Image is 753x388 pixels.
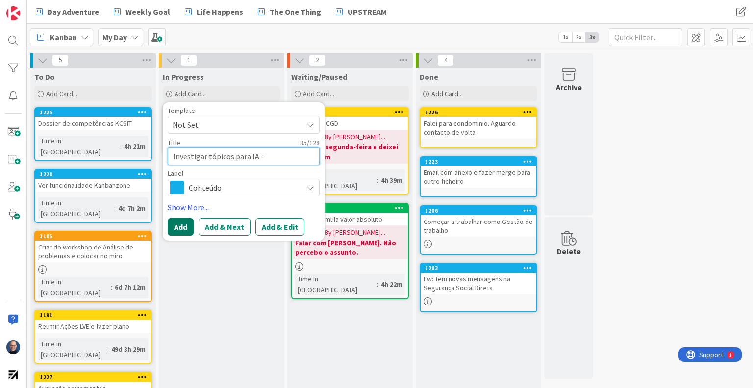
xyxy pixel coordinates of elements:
div: 1220 [40,171,151,178]
div: Time in [GEOGRAPHIC_DATA] [38,338,107,360]
span: The One Thing [270,6,321,18]
span: 2 [309,55,326,66]
span: Kanban [50,31,77,43]
div: 1225 [40,109,151,116]
div: Time in [GEOGRAPHIC_DATA] [295,274,377,295]
b: My Day [102,32,127,42]
span: Done [420,72,438,82]
div: 49d 3h 29m [109,344,148,355]
a: Weekly Goal [108,3,176,21]
span: Add Card... [46,89,77,98]
textarea: Investigar tópicos para IA - [GEOGRAPHIC_DATA] [168,147,320,165]
span: Weekly Goal [125,6,170,18]
span: : [377,279,378,290]
a: 1206Começar a trabalhar como Gestão do trabalho [420,205,537,255]
span: 4 [437,55,454,66]
img: avatar [6,368,20,382]
span: : [120,141,122,152]
div: PEP - falar CGD [292,117,408,130]
div: 1222 [292,204,408,213]
div: 1224 [297,109,408,116]
div: 1191 [40,312,151,319]
a: Life Happens [179,3,249,21]
span: Not Set [173,118,295,131]
a: Show More... [168,201,320,213]
div: 1224PEP - falar CGD [292,108,408,130]
span: Template [168,107,195,114]
span: 3x [585,32,599,42]
div: Time in [GEOGRAPHIC_DATA] [38,136,120,157]
span: : [114,203,116,214]
span: 5 [52,55,69,66]
span: : [377,175,378,186]
div: Criar do workshop de Análise de problemas e colocar no miro [35,241,151,262]
div: Archive [556,82,582,93]
div: Time in [GEOGRAPHIC_DATA] [38,277,111,298]
a: 1191Reumir Ações LVE e fazer planoTime in [GEOGRAPHIC_DATA]:49d 3h 29m [34,310,152,364]
div: 4d 7h 2m [116,203,148,214]
div: 1191Reumir Ações LVE e fazer plano [35,311,151,333]
div: Falei para condominio. Aguardo contacto de volta [421,117,536,139]
button: Add & Next [199,218,251,236]
div: 1223 [425,158,536,165]
b: Falar com [PERSON_NAME]. Não percebo o assunto. [295,238,405,257]
div: 1227 [35,373,151,382]
div: 1206 [421,206,536,215]
div: Delete [557,246,581,257]
span: Day Adventure [48,6,99,18]
span: Add Card... [431,89,463,98]
div: 1203 [421,264,536,273]
span: [DATE] By [PERSON_NAME]... [305,227,385,238]
span: : [111,282,112,293]
a: 1222Excel - Formula valor absoluto[DATE] By [PERSON_NAME]...Falar com [PERSON_NAME]. Não percebo ... [291,203,409,299]
span: Waiting/Paused [291,72,347,82]
div: 1220Ver funcionalidade Kanbanzone [35,170,151,192]
span: Add Card... [303,89,334,98]
div: 1226 [421,108,536,117]
img: Visit kanbanzone.com [6,6,20,20]
button: Add [168,218,194,236]
div: 1206Começar a trabalhar como Gestão do trabalho [421,206,536,237]
div: 1105 [40,233,151,240]
span: 1x [559,32,572,42]
div: 1224 [292,108,408,117]
span: Add Card... [175,89,206,98]
a: 1105Criar do workshop de Análise de problemas e colocar no miroTime in [GEOGRAPHIC_DATA]:6d 7h 12m [34,231,152,302]
span: 1 [180,55,197,66]
div: 6d 7h 12m [112,282,148,293]
div: 1206 [425,207,536,214]
a: 1224PEP - falar CGD[DATE] By [PERSON_NAME]...Liguei na segunda-feira e deixei mensagemTime in [GE... [291,107,409,195]
span: 2x [572,32,585,42]
span: To Do [34,72,55,82]
div: 1105Criar do workshop de Análise de problemas e colocar no miro [35,232,151,262]
div: 1223 [421,157,536,166]
div: Reumir Ações LVE e fazer plano [35,320,151,333]
img: Fg [6,340,20,354]
div: Dossier de competências KCSIT [35,117,151,130]
span: Support [21,1,45,13]
a: 1220Ver funcionalidade KanbanzoneTime in [GEOGRAPHIC_DATA]:4d 7h 2m [34,169,152,223]
div: 1222 [297,205,408,212]
label: Title [168,139,180,147]
a: 1223Email com anexo e fazer merge para outro ficheiro [420,156,537,197]
div: Email com anexo e fazer merge para outro ficheiro [421,166,536,188]
div: 35 / 128 [183,139,320,147]
div: 1203Fw: Tem novas mensagens na Segurança Social Direta [421,264,536,294]
div: Fw: Tem novas mensagens na Segurança Social Direta [421,273,536,294]
div: 4h 22m [378,279,405,290]
input: Quick Filter... [609,28,682,46]
div: 1226Falei para condominio. Aguardo contacto de volta [421,108,536,139]
div: Excel - Formula valor absoluto [292,213,408,225]
div: 1220 [35,170,151,179]
b: Liguei na segunda-feira e deixei mensagem [295,142,405,162]
span: In Progress [163,72,204,82]
div: 1105 [35,232,151,241]
div: 1203 [425,265,536,272]
div: 1 [51,4,53,12]
span: [DATE] By [PERSON_NAME]... [305,132,385,142]
a: 1203Fw: Tem novas mensagens na Segurança Social Direta [420,263,537,312]
div: Começar a trabalhar como Gestão do trabalho [421,215,536,237]
div: Time in [GEOGRAPHIC_DATA] [38,197,114,219]
div: 1223Email com anexo e fazer merge para outro ficheiro [421,157,536,188]
span: UPSTREAM [348,6,387,18]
